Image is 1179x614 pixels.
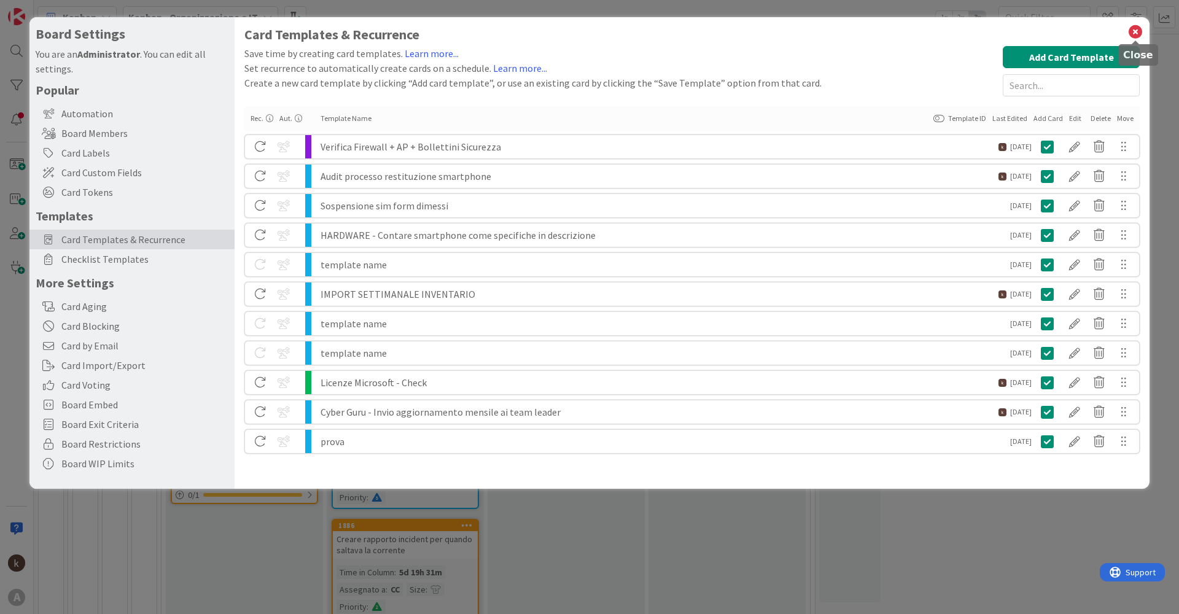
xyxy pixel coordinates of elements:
[61,397,228,412] span: Board Embed
[244,76,822,90] div: Create a new card template by clicking “Add card template”, or use an existing card by clicking t...
[1010,289,1032,300] span: [DATE]
[29,454,235,473] div: Board WIP Limits
[36,26,228,42] h4: Board Settings
[321,371,998,394] div: Licenze Microsoft - Check
[36,47,228,76] div: You are an . You can edit all settings.
[321,113,927,124] div: Template Name
[1069,113,1084,124] div: Edit
[29,104,235,123] div: Automation
[1010,377,1032,388] span: [DATE]
[1010,230,1032,241] span: [DATE]
[29,316,235,336] div: Card Blocking
[29,123,235,143] div: Board Members
[321,400,998,424] div: Cyber Guru - Invio aggiornamento mensile ai team leader
[36,275,228,290] h5: More Settings
[1010,348,1032,359] span: [DATE]
[244,61,822,76] div: Set recurrence to automatically create cards on a schedule.
[244,46,822,61] div: Save time by creating card templates.
[29,356,235,375] div: Card Import/Export
[321,223,998,247] div: HARDWARE - Contare smartphone come specifiche in descrizione
[279,113,302,124] div: Aut.
[1003,74,1140,96] input: Search...
[321,282,998,306] div: IMPORT SETTIMANALE INVENTARIO
[36,82,228,98] h5: Popular
[998,173,1006,181] img: kh
[321,165,998,188] div: Audit processo restituzione smartphone
[1010,318,1032,329] span: [DATE]
[321,253,998,276] div: template name
[1123,49,1153,61] h5: Close
[61,378,228,392] span: Card Voting
[1010,259,1032,270] span: [DATE]
[1010,406,1032,418] span: [DATE]
[321,135,998,158] div: Verifica Firewall + AP + Bollettini Sicurezza
[998,143,1006,151] img: kh
[1117,113,1134,124] div: Move
[321,430,998,453] div: prova
[1010,200,1032,211] span: [DATE]
[61,232,228,247] span: Card Templates & Recurrence
[61,165,228,180] span: Card Custom Fields
[321,194,998,217] div: Sospensione sim form dimessi
[61,252,228,266] span: Checklist Templates
[1010,436,1032,447] span: [DATE]
[493,62,547,74] a: Learn more...
[321,341,998,365] div: template name
[61,437,228,451] span: Board Restrictions
[77,48,140,60] b: Administrator
[998,379,1006,387] img: kh
[1091,113,1111,124] div: Delete
[992,113,1027,124] div: Last Edited
[61,185,228,200] span: Card Tokens
[998,290,1006,298] img: kh
[251,113,273,124] div: Rec.
[1003,46,1140,68] button: Add Card Template
[321,312,998,335] div: template name
[405,47,459,60] a: Learn more...
[1033,113,1063,124] div: Add Card
[998,408,1006,416] img: kh
[29,143,235,163] div: Card Labels
[61,338,228,353] span: Card by Email
[1010,171,1032,182] span: [DATE]
[933,113,986,124] div: Template ID
[36,208,228,223] h5: Templates
[26,2,56,17] span: Support
[61,417,228,432] span: Board Exit Criteria
[1010,141,1032,152] span: [DATE]
[244,27,1140,42] h1: Card Templates & Recurrence
[29,297,235,316] div: Card Aging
